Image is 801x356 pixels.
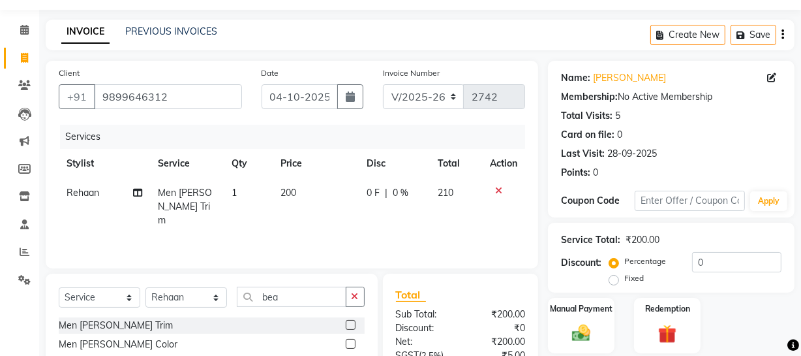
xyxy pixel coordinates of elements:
[750,191,787,211] button: Apply
[430,149,482,178] th: Total
[461,321,535,335] div: ₹0
[224,149,273,178] th: Qty
[624,255,666,267] label: Percentage
[561,71,590,85] div: Name:
[386,335,461,349] div: Net:
[393,186,408,200] span: 0 %
[383,67,440,79] label: Invoice Number
[561,109,612,123] div: Total Visits:
[645,303,690,315] label: Redemption
[652,323,682,346] img: _gift.svg
[59,338,177,351] div: Men [PERSON_NAME] Color
[461,308,535,321] div: ₹200.00
[607,147,657,161] div: 28-09-2025
[94,84,242,109] input: Search by Name/Mobile/Email/Code
[59,319,173,332] div: Men [PERSON_NAME] Trim
[359,149,430,178] th: Disc
[232,187,237,199] span: 1
[59,149,150,178] th: Stylist
[59,84,95,109] button: +91
[550,303,612,315] label: Manual Payment
[561,194,635,208] div: Coupon Code
[566,323,596,344] img: _cash.svg
[125,25,217,37] a: PREVIOUS INVOICES
[367,186,380,200] span: 0 F
[67,187,99,199] span: Rehaan
[561,128,614,142] div: Card on file:
[262,67,279,79] label: Date
[386,308,461,321] div: Sub Total:
[59,67,80,79] label: Client
[237,287,346,307] input: Search or Scan
[731,25,776,45] button: Save
[386,321,461,335] div: Discount:
[593,166,598,180] div: 0
[150,149,224,178] th: Service
[561,90,618,104] div: Membership:
[624,272,644,284] label: Fixed
[561,256,601,270] div: Discount:
[635,191,745,211] input: Enter Offer / Coupon Code
[615,109,620,123] div: 5
[561,147,605,161] div: Last Visit:
[650,25,725,45] button: Create New
[561,90,781,104] div: No Active Membership
[273,149,359,178] th: Price
[385,186,387,200] span: |
[61,20,110,44] a: INVOICE
[438,187,453,199] span: 210
[60,125,535,149] div: Services
[617,128,622,142] div: 0
[561,233,620,247] div: Service Total:
[626,233,659,247] div: ₹200.00
[561,166,590,180] div: Points:
[482,149,525,178] th: Action
[396,288,426,302] span: Total
[593,71,666,85] a: [PERSON_NAME]
[158,187,212,226] span: Men [PERSON_NAME] Trim
[280,187,296,199] span: 200
[461,335,535,349] div: ₹200.00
